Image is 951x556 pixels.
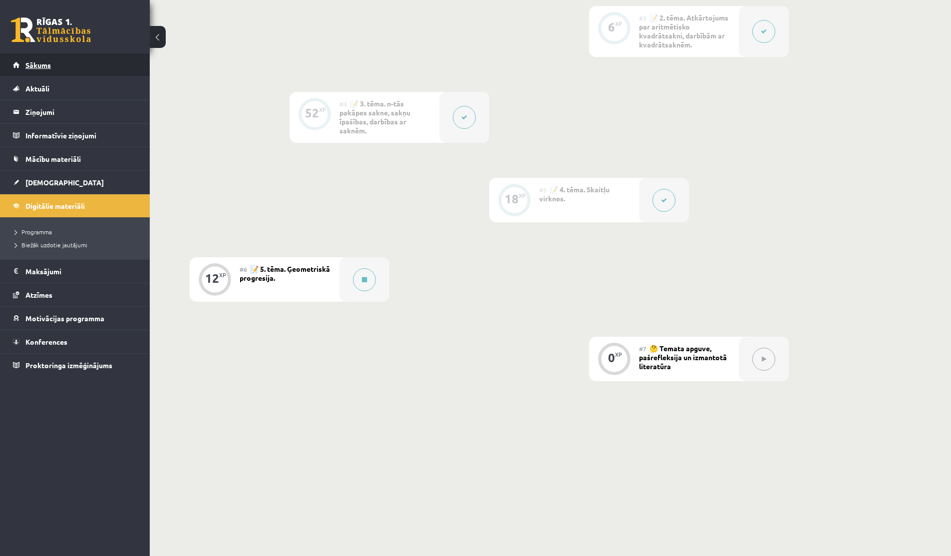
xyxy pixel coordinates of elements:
div: 6 [608,22,615,31]
a: Sākums [13,53,137,76]
span: Biežāk uzdotie jautājumi [15,241,87,249]
div: XP [615,352,622,357]
span: Proktoringa izmēģinājums [25,361,112,370]
a: Motivācijas programma [13,307,137,330]
div: 12 [205,274,219,283]
legend: Maksājumi [25,260,137,283]
span: Programma [15,228,52,236]
span: #3 [639,14,646,22]
div: XP [219,272,226,278]
a: Informatīvie ziņojumi [13,124,137,147]
span: Motivācijas programma [25,314,104,323]
span: Sākums [25,60,51,69]
a: Mācību materiāli [13,147,137,170]
span: [DEMOGRAPHIC_DATA] [25,178,104,187]
legend: Ziņojumi [25,100,137,123]
span: Mācību materiāli [25,154,81,163]
div: 0 [608,353,615,362]
span: #5 [539,186,547,194]
span: #7 [639,345,646,353]
span: Digitālie materiāli [25,201,85,210]
div: XP [615,21,622,26]
div: XP [319,107,326,112]
span: Atzīmes [25,290,52,299]
a: Aktuāli [13,77,137,100]
a: Biežāk uzdotie jautājumi [15,240,140,249]
span: 🤔 Temata apguve, pašrefleksija un izmantotā literatūra [639,344,727,371]
a: Ziņojumi [13,100,137,123]
span: Aktuāli [25,84,49,93]
span: 📝 4. tēma. Skaitļu virknes. [539,185,610,203]
span: 📝 2. tēma. Atkārtojums par aritmētisko kvadrātsakni, darbībām ar kvadrātsaknēm. [639,13,728,49]
span: 📝 3. tēma. n-tās pakāpes sakne, sakņu īpašības, darbības ar saknēm. [339,99,410,135]
a: Maksājumi [13,260,137,283]
a: Digitālie materiāli [13,194,137,217]
span: #6 [240,265,247,273]
span: Konferences [25,337,67,346]
div: 18 [505,194,519,203]
span: #4 [339,100,347,108]
span: 📝 5. tēma. Ģeometriskā progresija. [240,264,330,282]
div: 52 [305,108,319,117]
a: Programma [15,227,140,236]
a: [DEMOGRAPHIC_DATA] [13,171,137,194]
a: Rīgas 1. Tālmācības vidusskola [11,17,91,42]
a: Konferences [13,330,137,353]
a: Proktoringa izmēģinājums [13,354,137,377]
legend: Informatīvie ziņojumi [25,124,137,147]
div: XP [519,193,526,198]
a: Atzīmes [13,283,137,306]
